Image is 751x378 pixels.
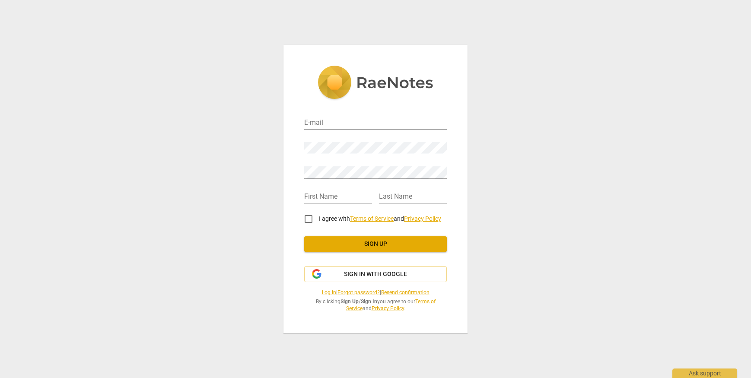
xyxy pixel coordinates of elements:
[404,215,441,222] a: Privacy Policy
[340,299,359,305] b: Sign Up
[311,240,440,248] span: Sign up
[322,289,336,295] a: Log in
[372,305,404,311] a: Privacy Policy
[304,266,447,283] button: Sign in with Google
[344,270,407,279] span: Sign in with Google
[304,289,447,296] span: | |
[346,299,436,312] a: Terms of Service
[350,215,394,222] a: Terms of Service
[318,66,433,101] img: 5ac2273c67554f335776073100b6d88f.svg
[381,289,430,295] a: Resend confirmation
[672,368,737,378] div: Ask support
[304,236,447,252] button: Sign up
[319,215,441,222] span: I agree with and
[361,299,377,305] b: Sign In
[304,298,447,312] span: By clicking / you agree to our and .
[337,289,380,295] a: Forgot password?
